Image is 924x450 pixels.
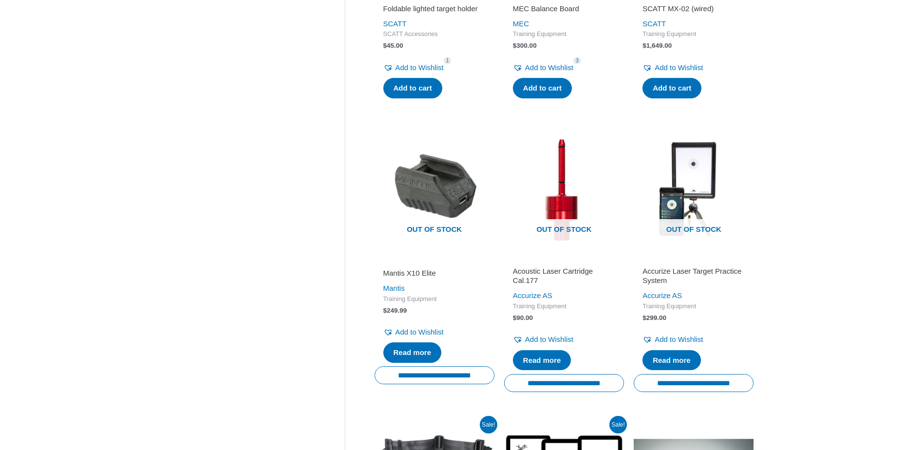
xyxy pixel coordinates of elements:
[573,57,581,64] span: 3
[383,61,444,75] a: Add to Wishlist
[642,255,745,266] iframe: Customer reviews powered by Trustpilot
[634,129,754,249] img: Accurize Laser Target Practice System
[383,307,387,314] span: $
[634,129,754,249] a: Out of stock
[383,284,405,292] a: Mantis
[641,219,746,242] span: Out of stock
[513,19,529,28] a: MEC
[513,314,533,321] bdi: 90.00
[513,42,517,49] span: $
[383,30,486,38] span: SCATT Accessories
[642,42,646,49] span: $
[383,19,407,28] a: SCATT
[383,325,444,339] a: Add to Wishlist
[513,42,537,49] bdi: 300.00
[642,333,703,346] a: Add to Wishlist
[383,307,407,314] bdi: 249.99
[382,219,487,242] span: Out of stock
[513,291,552,300] a: Accurize AS
[513,255,615,266] iframe: Customer reviews powered by Trustpilot
[383,268,486,281] a: Mantis X10 Elite
[513,30,615,38] span: Training Equipment
[513,266,615,285] h2: Acoustic Laser Cartridge Cal.177
[383,255,486,266] iframe: Customer reviews powered by Trustpilot
[642,19,666,28] a: SCATT
[642,4,745,17] a: SCATT MX-02 (wired)
[513,4,615,14] h2: MEC Balance Board
[504,129,624,249] img: Acoustic Laser Cartridge Cal.177
[511,219,617,242] span: Out of stock
[383,295,486,303] span: Training Equipment
[642,4,745,14] h2: SCATT MX-02 (wired)
[609,416,627,433] span: Sale!
[383,42,387,49] span: $
[383,78,442,98] a: Add to cart: “Foldable lighted target holder”
[444,57,452,64] span: 1
[383,342,442,363] a: Read more about “Mantis X10 Elite”
[525,335,573,343] span: Add to Wishlist
[642,302,745,311] span: Training Equipment
[375,129,494,249] img: Mantis X10 Elite
[513,350,571,371] a: Read more about “Acoustic Laser Cartridge Cal.177”
[504,129,624,249] a: Out of stock
[396,63,444,72] span: Add to Wishlist
[642,266,745,289] a: Accurize Laser Target Practice System
[383,4,486,17] a: Foldable lighted target holder
[513,4,615,17] a: MEC Balance Board
[642,30,745,38] span: Training Equipment
[642,291,682,300] a: Accurize AS
[396,328,444,336] span: Add to Wishlist
[480,416,497,433] span: Sale!
[642,61,703,75] a: Add to Wishlist
[513,266,615,289] a: Acoustic Laser Cartridge Cal.177
[655,335,703,343] span: Add to Wishlist
[642,314,646,321] span: $
[525,63,573,72] span: Add to Wishlist
[642,350,701,371] a: Read more about “Accurize Laser Target Practice System”
[642,78,701,98] a: Add to cart: “SCATT MX-02 (wired)”
[642,266,745,285] h2: Accurize Laser Target Practice System
[383,268,486,278] h2: Mantis X10 Elite
[513,78,572,98] a: Add to cart: “MEC Balance Board”
[642,314,666,321] bdi: 299.00
[642,42,672,49] bdi: 1,649.00
[383,42,403,49] bdi: 45.00
[383,4,486,14] h2: Foldable lighted target holder
[513,333,573,346] a: Add to Wishlist
[655,63,703,72] span: Add to Wishlist
[513,61,573,75] a: Add to Wishlist
[375,129,494,249] a: Out of stock
[513,314,517,321] span: $
[513,302,615,311] span: Training Equipment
